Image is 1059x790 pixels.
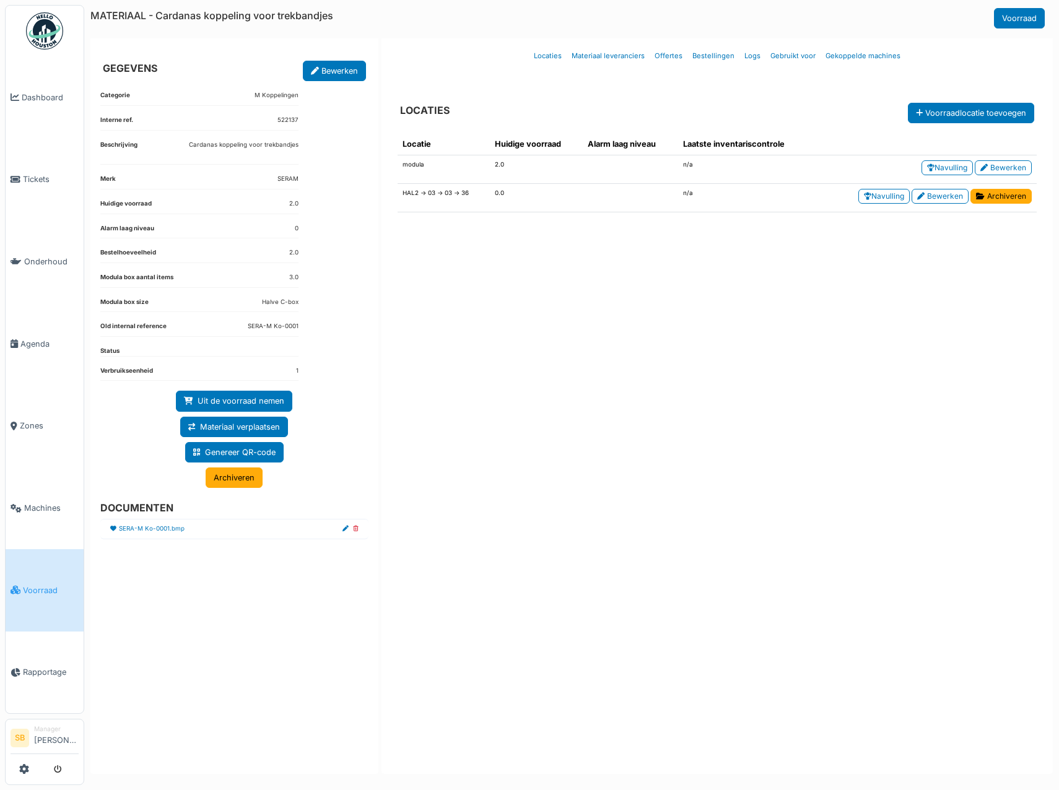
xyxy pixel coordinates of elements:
[206,467,263,488] a: Archiveren
[23,173,79,185] span: Tickets
[100,175,116,189] dt: Merk
[277,175,299,184] dd: SERAM
[24,502,79,514] span: Machines
[6,467,84,549] a: Machines
[176,391,292,411] a: Uit de voorraad nemen
[11,724,79,754] a: SB Manager[PERSON_NAME]
[6,303,84,385] a: Agenda
[34,724,79,751] li: [PERSON_NAME]
[490,155,583,184] td: 2.0
[100,298,149,312] dt: Modula box size
[583,133,678,155] th: Alarm laag niveau
[490,133,583,155] th: Huidige voorraad
[255,91,299,100] dd: M Koppelingen
[398,184,490,212] td: HAL2 -> 03 -> 03 -> 36
[100,347,120,356] dt: Status
[100,322,167,336] dt: Old internal reference
[119,524,185,534] a: SERA-M Ko-0001.bmp
[567,41,650,71] a: Materiaal leveranciers
[6,632,84,714] a: Rapportage
[678,155,814,184] td: n/a
[100,273,173,287] dt: Modula box aantal items
[100,199,152,214] dt: Huidige voorraad
[6,385,84,467] a: Zones
[295,224,299,233] dd: 0
[23,584,79,596] span: Voorraad
[975,160,1032,175] a: Bewerken
[912,189,969,204] a: Bewerken
[296,367,299,376] dd: 1
[739,41,765,71] a: Logs
[100,116,133,130] dt: Interne ref.
[20,338,79,350] span: Agenda
[189,141,299,150] p: Cardanas koppeling voor trekbandjes
[100,224,154,238] dt: Alarm laag niveau
[100,502,359,514] h6: DOCUMENTEN
[922,160,973,175] a: Navulling
[908,103,1034,123] button: Voorraadlocatie toevoegen
[398,155,490,184] td: modula
[100,141,137,165] dt: Beschrijving
[20,420,79,432] span: Zones
[23,666,79,678] span: Rapportage
[6,549,84,632] a: Voorraad
[289,248,299,258] dd: 2.0
[100,367,153,381] dt: Verbruikseenheid
[821,41,905,71] a: Gekoppelde machines
[858,189,910,204] a: Navulling
[100,248,156,263] dt: Bestelhoeveelheid
[90,10,333,22] h6: MATERIAAL - Cardanas koppeling voor trekbandjes
[303,61,366,81] a: Bewerken
[765,41,821,71] a: Gebruikt voor
[6,139,84,221] a: Tickets
[994,8,1045,28] a: Voorraad
[490,184,583,212] td: 0.0
[678,133,814,155] th: Laatste inventariscontrole
[678,184,814,212] td: n/a
[103,63,157,74] h6: GEGEVENS
[687,41,739,71] a: Bestellingen
[262,298,299,307] dd: Halve C-box
[100,91,130,105] dt: Categorie
[248,322,299,331] dd: SERA-M Ko-0001
[398,133,490,155] th: Locatie
[26,12,63,50] img: Badge_color-CXgf-gQk.svg
[277,116,299,125] dd: 522137
[400,105,450,116] h6: LOCATIES
[22,92,79,103] span: Dashboard
[6,220,84,303] a: Onderhoud
[11,729,29,747] li: SB
[24,256,79,267] span: Onderhoud
[289,199,299,209] dd: 2.0
[289,273,299,282] dd: 3.0
[6,56,84,139] a: Dashboard
[185,442,284,462] a: Genereer QR-code
[529,41,567,71] a: Locaties
[180,417,288,437] a: Materiaal verplaatsen
[970,189,1032,204] a: Archiveren
[34,724,79,734] div: Manager
[650,41,687,71] a: Offertes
